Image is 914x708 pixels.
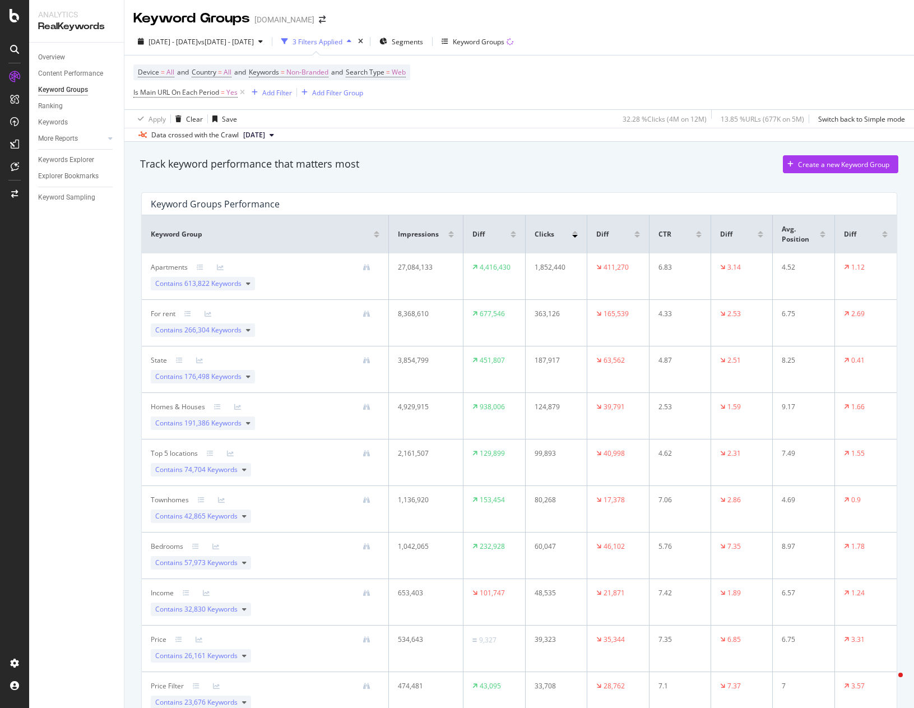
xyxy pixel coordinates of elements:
button: Switch back to Simple mode [814,110,905,128]
div: Income [151,588,174,598]
span: Contains [155,418,242,428]
div: 1,136,920 [398,495,448,505]
div: Switch back to Simple mode [818,114,905,124]
div: 7.42 [658,588,698,598]
div: 2.53 [658,402,698,412]
span: Yes [226,85,238,100]
div: 938,006 [480,402,505,412]
div: 13.85 % URLs ( 677K on 5M ) [721,114,804,124]
div: 4.69 [782,495,821,505]
div: 363,126 [535,309,574,319]
div: 3.57 [851,681,865,691]
span: Clicks [535,229,554,239]
span: Contains [155,558,238,568]
div: 1.12 [851,262,865,272]
span: Is Main URL On Each Period [133,87,219,97]
div: 17,378 [604,495,625,505]
a: Keyword Sampling [38,192,116,203]
div: 35,344 [604,635,625,645]
div: 39,791 [604,402,625,412]
div: 39,323 [535,635,574,645]
div: 2.53 [727,309,741,319]
div: 474,481 [398,681,448,691]
a: Keywords [38,117,116,128]
div: Keyword Groups [38,84,88,96]
div: 4.52 [782,262,821,272]
span: = [221,87,225,97]
span: 191,386 Keywords [184,418,242,428]
img: Equal [472,638,477,642]
div: 8.25 [782,355,821,365]
div: Keyword Sampling [38,192,95,203]
div: 6.75 [782,309,821,319]
div: Content Performance [38,68,103,80]
div: 7.37 [727,681,741,691]
span: and [177,67,189,77]
span: Diff [472,229,485,239]
button: Keyword Groups [437,33,518,50]
div: 6.57 [782,588,821,598]
span: Non-Branded [286,64,328,80]
span: = [161,67,165,77]
div: 1.59 [727,402,741,412]
div: 187,917 [535,355,574,365]
div: 46,102 [604,542,625,552]
span: Avg. Position [782,224,816,244]
div: 4.62 [658,448,698,459]
div: 101,747 [480,588,505,598]
div: 6.75 [782,635,821,645]
div: RealKeywords [38,20,115,33]
span: 74,704 Keywords [184,465,238,474]
div: Create a new Keyword Group [798,160,889,169]
div: 33,708 [535,681,574,691]
span: = [281,67,285,77]
div: 2.31 [727,448,741,459]
div: 43,095 [480,681,501,691]
div: Explorer Bookmarks [38,170,99,182]
div: State [151,355,167,365]
a: Keyword Groups [38,84,116,96]
div: Bedrooms [151,542,183,552]
a: Explorer Bookmarks [38,170,116,182]
button: 3 Filters Applied [277,33,356,50]
span: 57,973 Keywords [184,558,238,567]
div: 4,416,430 [480,262,511,272]
div: 232,928 [480,542,505,552]
span: 266,304 Keywords [184,325,242,335]
div: 165,539 [604,309,629,319]
span: Diff [720,229,732,239]
div: 2.86 [727,495,741,505]
div: 153,454 [480,495,505,505]
span: 613,822 Keywords [184,279,242,288]
span: Contains [155,465,238,475]
div: 9.17 [782,402,821,412]
span: All [166,64,174,80]
div: Keywords [38,117,68,128]
div: Townhomes [151,495,189,505]
div: 63,562 [604,355,625,365]
button: Add Filter Group [297,86,363,99]
div: 9,327 [479,635,497,645]
div: 1.55 [851,448,865,459]
div: 7.35 [658,635,698,645]
span: Keyword Group [151,229,202,239]
span: Country [192,67,216,77]
div: Ranking [38,100,63,112]
span: Device [138,67,159,77]
span: and [331,67,343,77]
div: 2,161,507 [398,448,448,459]
span: Segments [392,37,423,47]
div: 4.33 [658,309,698,319]
div: 124,879 [535,402,574,412]
div: 3.31 [851,635,865,645]
div: 60,047 [535,542,574,552]
div: 1.24 [851,588,865,598]
span: and [234,67,246,77]
div: Top 5 locations [151,448,198,459]
div: 7.49 [782,448,821,459]
button: Save [208,110,237,128]
div: Add Filter [262,88,292,98]
div: 0.41 [851,355,865,365]
div: 2.51 [727,355,741,365]
div: [DOMAIN_NAME] [254,14,314,25]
